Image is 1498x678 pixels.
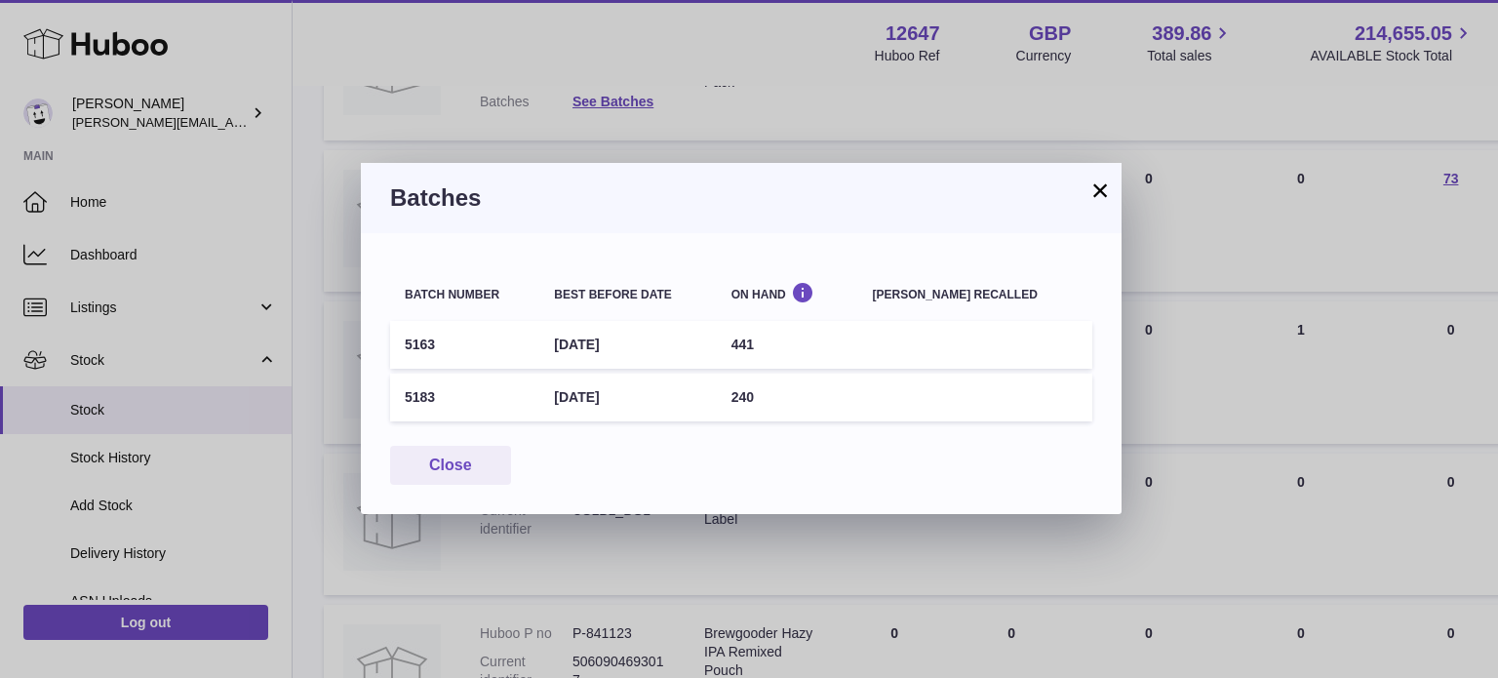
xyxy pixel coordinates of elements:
[731,282,844,300] div: On Hand
[1088,179,1112,202] button: ×
[390,182,1092,214] h3: Batches
[554,289,701,301] div: Best before date
[405,289,525,301] div: Batch number
[390,321,539,369] td: 5163
[717,321,858,369] td: 441
[873,289,1078,301] div: [PERSON_NAME] recalled
[390,446,511,486] button: Close
[390,374,539,421] td: 5183
[539,374,716,421] td: [DATE]
[539,321,716,369] td: [DATE]
[717,374,858,421] td: 240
